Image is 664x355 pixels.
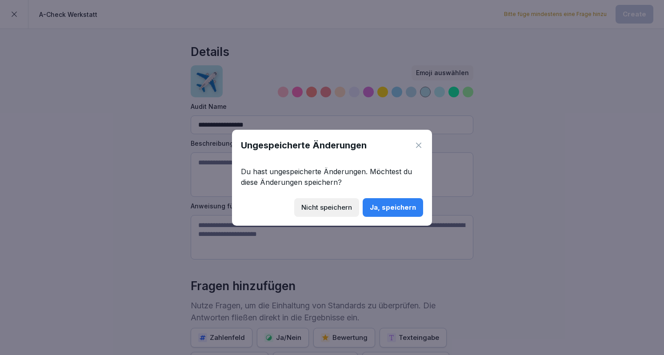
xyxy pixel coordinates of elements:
[363,198,423,217] button: Ja, speichern
[241,166,423,187] p: Du hast ungespeicherte Änderungen. Möchtest du diese Änderungen speichern?
[301,203,352,212] div: Nicht speichern
[370,203,416,212] div: Ja, speichern
[294,198,359,217] button: Nicht speichern
[241,139,367,152] h1: Ungespeicherte Änderungen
